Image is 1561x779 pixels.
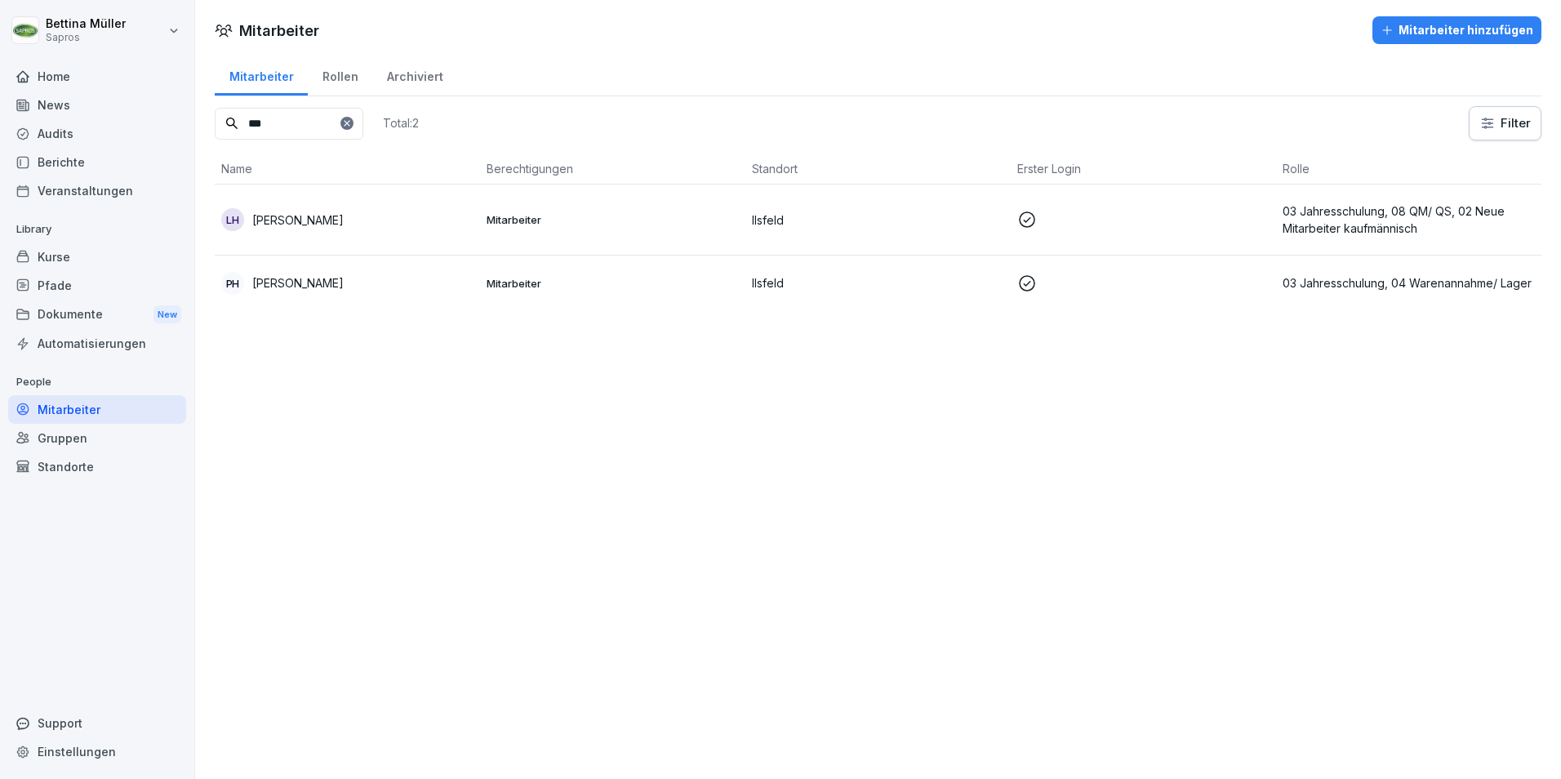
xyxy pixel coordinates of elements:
div: PH [221,272,244,295]
a: Audits [8,119,186,148]
p: Ilsfeld [752,211,1004,229]
p: Ilsfeld [752,274,1004,292]
a: Berichte [8,148,186,176]
a: Mitarbeiter [215,54,308,96]
a: Kurse [8,243,186,271]
th: Rolle [1276,154,1541,185]
th: Erster Login [1011,154,1276,185]
a: Standorte [8,452,186,481]
a: Pfade [8,271,186,300]
a: Archiviert [372,54,457,96]
p: Total: 2 [383,115,419,131]
p: 03 Jahresschulung, 08 QM/ QS, 02 Neue Mitarbeiter kaufmännisch [1283,203,1535,237]
th: Name [215,154,480,185]
h1: Mitarbeiter [239,20,319,42]
a: Mitarbeiter [8,395,186,424]
div: Mitarbeiter hinzufügen [1381,21,1533,39]
a: Rollen [308,54,372,96]
p: People [8,369,186,395]
div: Support [8,709,186,737]
p: [PERSON_NAME] [252,211,344,229]
a: Einstellungen [8,737,186,766]
a: Gruppen [8,424,186,452]
th: Standort [745,154,1011,185]
p: Mitarbeiter [487,212,739,227]
a: Veranstaltungen [8,176,186,205]
p: Mitarbeiter [487,276,739,291]
p: Library [8,216,186,243]
button: Filter [1470,107,1541,140]
a: Home [8,62,186,91]
a: News [8,91,186,119]
a: Automatisierungen [8,329,186,358]
div: Dokumente [8,300,186,330]
p: Bettina Müller [46,17,126,31]
p: [PERSON_NAME] [252,274,344,292]
p: Sapros [46,32,126,43]
button: Mitarbeiter hinzufügen [1372,16,1541,44]
div: New [153,305,181,324]
th: Berechtigungen [480,154,745,185]
div: LH [221,208,244,231]
div: Filter [1479,115,1531,131]
p: 03 Jahresschulung, 04 Warenannahme/ Lager [1283,274,1535,292]
a: DokumenteNew [8,300,186,330]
